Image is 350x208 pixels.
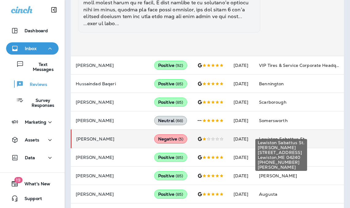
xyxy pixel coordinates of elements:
[176,81,183,87] span: ( 85 )
[18,196,42,203] span: Support
[258,155,305,160] span: Lewiston , ME 04240
[76,155,144,160] p: [PERSON_NAME]
[25,28,48,33] p: Dashboard
[259,173,297,179] span: [PERSON_NAME]
[76,137,144,141] p: [PERSON_NAME]
[176,118,183,123] span: ( 68 )
[229,93,254,111] td: [DATE]
[6,78,59,91] button: Reviews
[6,58,59,75] button: Text Messages
[259,81,284,87] span: Bennington
[24,62,56,72] p: Text Messages
[258,145,305,150] span: [PERSON_NAME]
[14,177,22,183] span: 19
[25,155,35,160] p: Data
[259,118,288,123] span: Somersworth
[154,134,188,144] div: Negative
[154,153,187,162] div: Positive
[176,192,183,197] span: ( 85 )
[18,181,50,189] span: What's New
[229,75,254,93] td: [DATE]
[258,140,305,145] span: Lewiston Sabattus St.
[176,173,183,179] span: ( 85 )
[45,4,63,16] button: Collapse Sidebar
[154,116,187,125] div: Neutral
[76,118,144,123] p: [PERSON_NAME]
[6,116,59,128] button: Marketing
[25,46,36,51] p: Inbox
[6,152,59,164] button: Data
[229,130,254,148] td: [DATE]
[76,63,144,68] p: [PERSON_NAME]
[229,167,254,185] td: [DATE]
[6,178,59,190] button: 19What's New
[229,111,254,130] td: [DATE]
[6,42,59,55] button: Inbox
[229,148,254,167] td: [DATE]
[176,155,183,160] span: ( 85 )
[76,192,144,197] p: [PERSON_NAME]
[154,61,187,70] div: Positive
[24,98,56,108] p: Survey Responses
[258,150,305,155] span: [STREET_ADDRESS]
[176,100,183,105] span: ( 85 )
[229,185,254,203] td: [DATE]
[154,98,187,107] div: Positive
[229,56,254,75] td: [DATE]
[6,192,59,205] button: Support
[178,137,183,142] span: ( 5 )
[6,25,59,37] button: Dashboard
[154,79,187,88] div: Positive
[259,99,287,105] span: Scarborough
[259,191,277,197] span: Augusta
[76,173,144,178] p: [PERSON_NAME]
[25,120,46,125] p: Marketing
[6,94,59,110] button: Survey Responses
[6,134,59,146] button: Assets
[258,160,305,165] span: [PHONE_NUMBER]
[76,100,144,105] p: [PERSON_NAME]
[176,63,183,68] span: ( 92 )
[76,81,144,86] p: Hussaindad Baqeri
[258,165,305,170] span: [PERSON_NAME]
[154,171,187,180] div: Positive
[25,137,39,142] p: Assets
[24,82,47,88] p: Reviews
[154,190,187,199] div: Positive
